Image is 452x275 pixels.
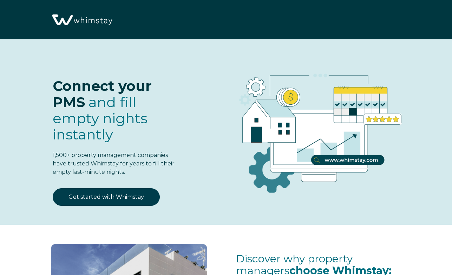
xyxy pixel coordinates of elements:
a: Get started with Whimstay [53,188,160,206]
img: Whimstay Logo-02 1 [49,4,114,37]
span: 1,500+ property management companies have trusted Whimstay for years to fill their empty last-min... [53,152,175,175]
span: and [53,93,148,143]
span: fill empty nights instantly [53,93,148,143]
img: RBO Ilustrations-03 [202,53,431,203]
span: Connect your PMS [53,77,152,111]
